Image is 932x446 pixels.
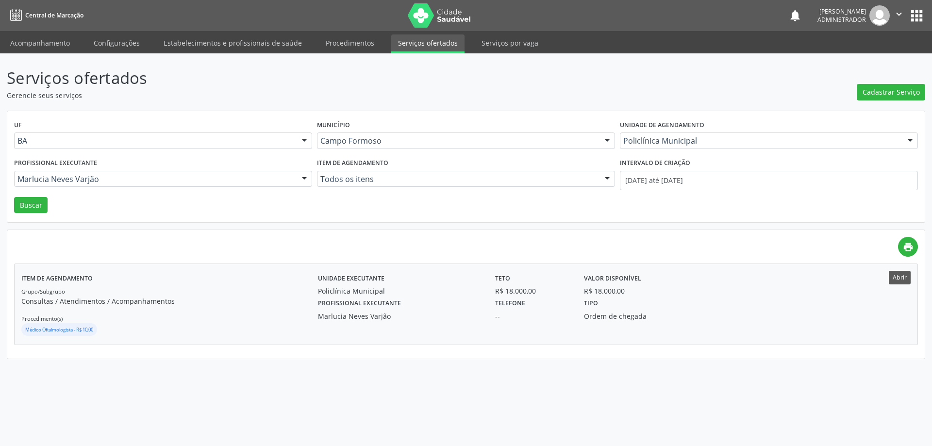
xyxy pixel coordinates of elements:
[157,34,309,51] a: Estabelecimentos e profissionais de saúde
[17,136,292,146] span: BA
[319,34,381,51] a: Procedimentos
[14,197,48,214] button: Buscar
[903,242,914,252] i: print
[318,311,482,321] div: Marlucia Neves Varjão
[25,11,83,19] span: Central de Marcação
[14,156,97,171] label: Profissional executante
[317,118,350,133] label: Município
[21,288,65,295] small: Grupo/Subgrupo
[495,286,570,296] div: R$ 18.000,00
[584,271,641,286] label: Valor disponível
[320,174,595,184] span: Todos os itens
[320,136,595,146] span: Campo Formoso
[623,136,898,146] span: Policlínica Municipal
[87,34,147,51] a: Configurações
[817,7,866,16] div: [PERSON_NAME]
[475,34,545,51] a: Serviços por vaga
[584,296,598,311] label: Tipo
[890,5,908,26] button: 
[620,156,690,171] label: Intervalo de criação
[908,7,925,24] button: apps
[857,84,925,100] button: Cadastrar Serviço
[495,271,510,286] label: Teto
[620,171,918,190] input: Selecione um intervalo
[817,16,866,24] span: Administrador
[7,7,83,23] a: Central de Marcação
[869,5,890,26] img: img
[889,271,911,284] button: Abrir
[14,118,22,133] label: UF
[863,87,920,97] span: Cadastrar Serviço
[7,90,649,100] p: Gerencie seus serviços
[584,311,703,321] div: Ordem de chegada
[21,271,93,286] label: Item de agendamento
[7,66,649,90] p: Serviços ofertados
[898,237,918,257] a: print
[495,296,525,311] label: Telefone
[21,315,63,322] small: Procedimento(s)
[3,34,77,51] a: Acompanhamento
[21,296,318,306] p: Consultas / Atendimentos / Acompanhamentos
[391,34,465,53] a: Serviços ofertados
[584,286,625,296] div: R$ 18.000,00
[495,311,570,321] div: --
[318,286,482,296] div: Policlínica Municipal
[894,9,904,19] i: 
[317,156,388,171] label: Item de agendamento
[17,174,292,184] span: Marlucia Neves Varjão
[318,271,384,286] label: Unidade executante
[620,118,704,133] label: Unidade de agendamento
[25,327,93,333] small: Médico Oftalmologista - R$ 10,00
[788,9,802,22] button: notifications
[318,296,401,311] label: Profissional executante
